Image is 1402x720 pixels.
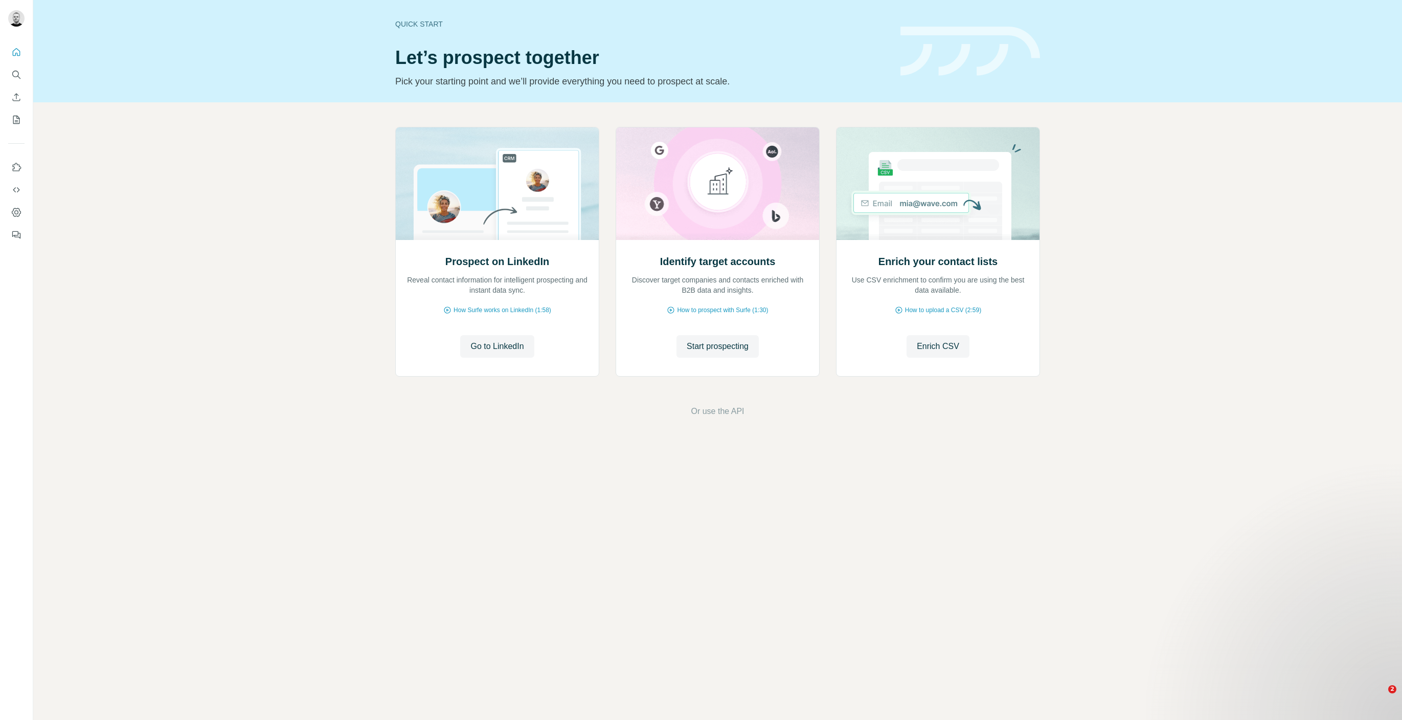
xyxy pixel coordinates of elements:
h1: Let’s prospect together [395,48,888,68]
button: Feedback [8,226,25,244]
img: banner [900,27,1040,76]
p: Pick your starting point and we’ll provide everything you need to prospect at scale. [395,74,888,89]
div: Quick start [395,19,888,29]
img: Avatar [8,10,25,27]
img: Enrich your contact lists [836,127,1040,240]
p: Use CSV enrichment to confirm you are using the best data available. [847,275,1029,295]
p: Discover target companies and contacts enriched with B2B data and insights. [626,275,809,295]
button: My lists [8,111,25,129]
h2: Identify target accounts [660,254,776,269]
button: Enrich CSV [907,335,969,358]
span: Start prospecting [687,340,749,353]
span: How to upload a CSV (2:59) [905,306,981,315]
span: 2 [1388,685,1396,693]
iframe: Intercom live chat [1367,685,1392,710]
button: Use Surfe on LinkedIn [8,158,25,177]
button: Go to LinkedIn [460,335,534,358]
button: Search [8,66,25,84]
button: Dashboard [8,203,25,222]
span: How Surfe works on LinkedIn (1:58) [454,306,551,315]
button: Start prospecting [676,335,759,358]
button: Or use the API [691,405,744,418]
span: Enrich CSV [917,340,959,353]
button: Enrich CSV [8,88,25,106]
button: Use Surfe API [8,181,25,199]
img: Prospect on LinkedIn [395,127,599,240]
button: Quick start [8,43,25,61]
span: Go to LinkedIn [470,340,524,353]
span: How to prospect with Surfe (1:30) [677,306,768,315]
p: Reveal contact information for intelligent prospecting and instant data sync. [406,275,589,295]
h2: Prospect on LinkedIn [445,254,549,269]
h2: Enrich your contact lists [878,254,998,269]
img: Identify target accounts [616,127,820,240]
